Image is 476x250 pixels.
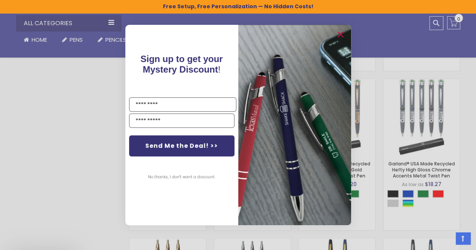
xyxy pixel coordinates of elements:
[129,135,234,156] button: Send Me the Deal! >>
[140,54,223,74] span: Sign up to get your Mystery Discount
[335,29,347,41] button: Close dialog
[238,25,351,225] img: pop-up-image
[140,54,223,74] span: !
[144,168,219,186] button: No thanks, I don't want a discount.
